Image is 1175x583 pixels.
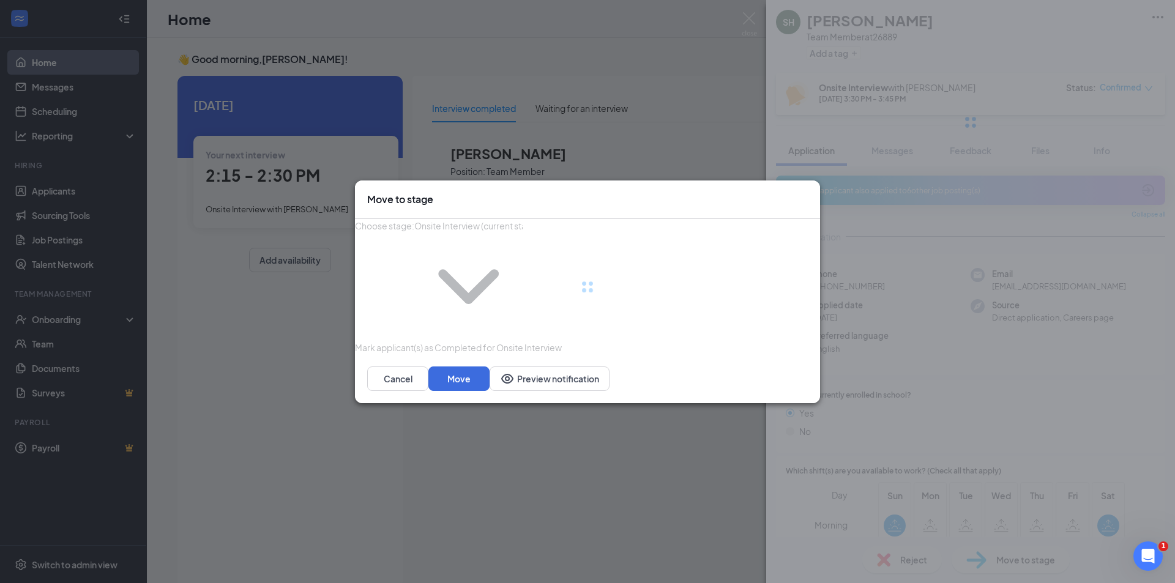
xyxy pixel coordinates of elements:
[1158,541,1168,551] span: 1
[367,193,433,206] h3: Move to stage
[428,366,490,391] button: Move
[490,366,610,391] button: Preview notificationEye
[500,371,515,386] svg: Eye
[367,366,428,391] button: Cancel
[1133,541,1163,571] iframe: Intercom live chat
